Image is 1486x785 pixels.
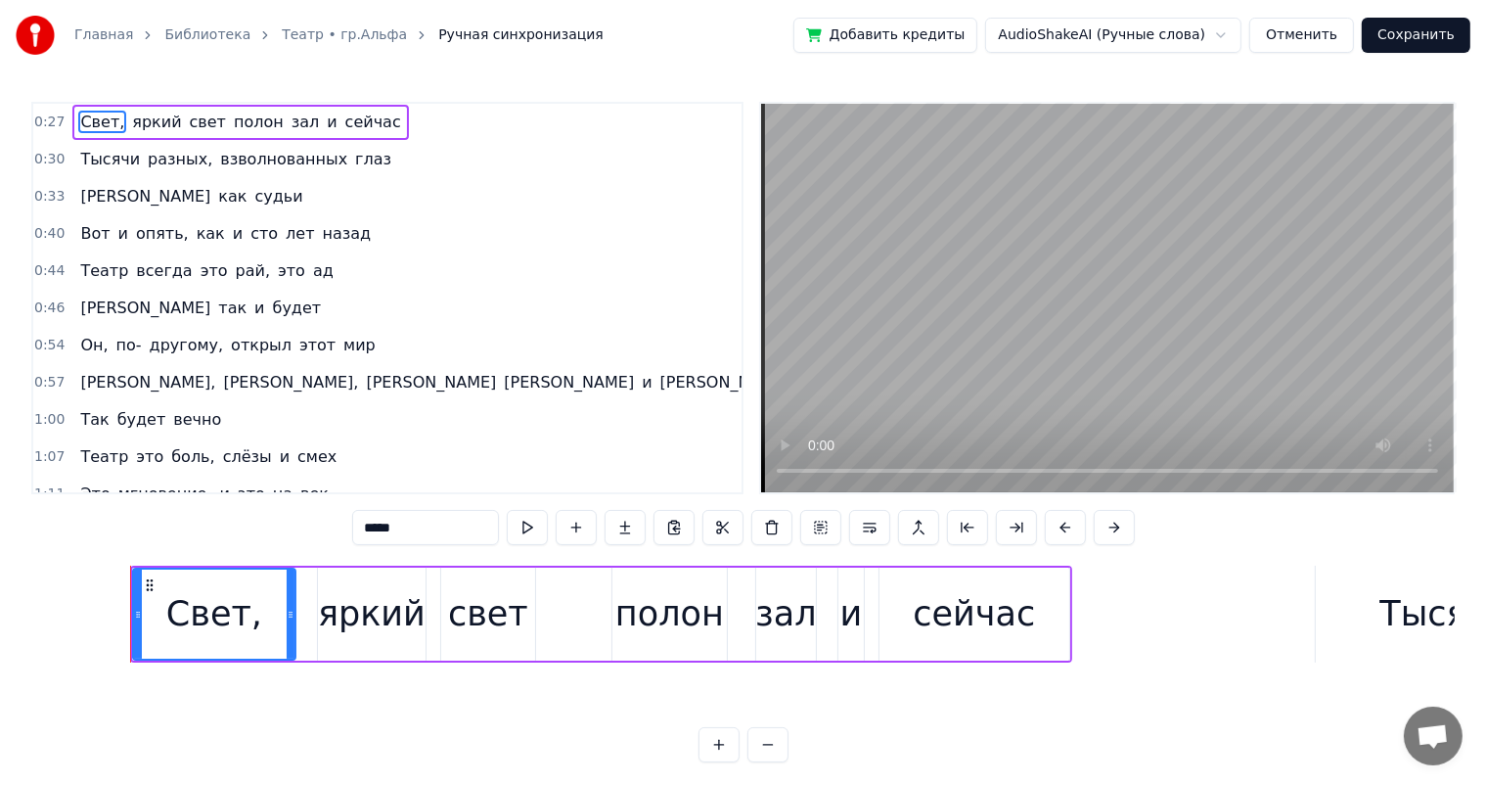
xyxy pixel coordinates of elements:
span: всегда [134,259,194,282]
span: лет [284,222,316,245]
span: глаз [353,148,393,170]
div: яркий [318,588,426,640]
span: 0:46 [34,299,65,318]
span: назад [321,222,374,245]
span: ад [311,259,336,282]
span: и [325,111,338,133]
span: этот [297,334,338,356]
span: опять, [134,222,191,245]
span: [PERSON_NAME] [364,371,498,393]
a: Библиотека [164,25,250,45]
span: [PERSON_NAME], [221,371,360,393]
span: яркий [130,111,183,133]
span: как [216,185,248,208]
span: и [278,445,292,468]
span: как [195,222,227,245]
img: youka [16,16,55,55]
span: 0:33 [34,187,65,207]
span: [PERSON_NAME] [502,371,636,393]
span: открыл [229,334,293,356]
button: Отменить [1249,18,1354,53]
span: так [216,297,248,319]
span: это [236,483,267,505]
span: будет [115,408,168,431]
span: 1:11 [34,485,65,504]
span: зал [290,111,322,133]
span: это [199,259,230,282]
span: [PERSON_NAME] [78,185,212,208]
span: [PERSON_NAME] [78,297,212,319]
span: и [640,371,653,393]
span: Театр [78,445,130,468]
a: Открытый чат [1404,707,1463,765]
span: мир [341,334,378,356]
span: 0:44 [34,261,65,281]
a: Театр • гр.Альфа [282,25,407,45]
span: смех [295,445,338,468]
span: судьи [253,185,305,208]
span: взволнованных [218,148,349,170]
span: и [231,222,245,245]
span: на [271,483,294,505]
span: 0:57 [34,373,65,392]
span: Театр [78,259,130,282]
span: Он, [78,334,110,356]
div: и [840,588,863,640]
span: Так [78,408,111,431]
span: 0:54 [34,336,65,355]
span: боль, [169,445,216,468]
span: слёзы [221,445,274,468]
span: 0:27 [34,113,65,132]
button: Сохранить [1362,18,1470,53]
span: Это [78,483,112,505]
span: будет [271,297,324,319]
div: Свет, [166,588,262,640]
span: век [298,483,331,505]
span: [PERSON_NAME], [78,371,217,393]
span: 0:40 [34,224,65,244]
button: Добавить кредиты [793,18,978,53]
span: 0:30 [34,150,65,169]
span: и [116,222,130,245]
span: [PERSON_NAME] [658,371,792,393]
span: мгновение, [116,483,214,505]
span: вечно [171,408,223,431]
nav: breadcrumb [74,25,604,45]
span: Ручная синхронизация [438,25,604,45]
span: другому, [148,334,226,356]
a: Главная [74,25,133,45]
span: это [276,259,307,282]
span: по- [114,334,144,356]
div: зал [755,588,816,640]
span: 1:07 [34,447,65,467]
span: свет [188,111,228,133]
span: сейчас [343,111,403,133]
div: сейчас [913,588,1035,640]
div: свет [448,588,528,640]
span: полон [232,111,286,133]
span: сто [248,222,280,245]
div: полон [615,588,724,640]
span: и [252,297,266,319]
span: Тысячи [78,148,142,170]
span: разных, [146,148,214,170]
span: Вот [78,222,112,245]
span: 1:00 [34,410,65,430]
span: это [134,445,165,468]
span: Свет, [78,111,126,133]
span: и [218,483,232,505]
span: рай, [234,259,272,282]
